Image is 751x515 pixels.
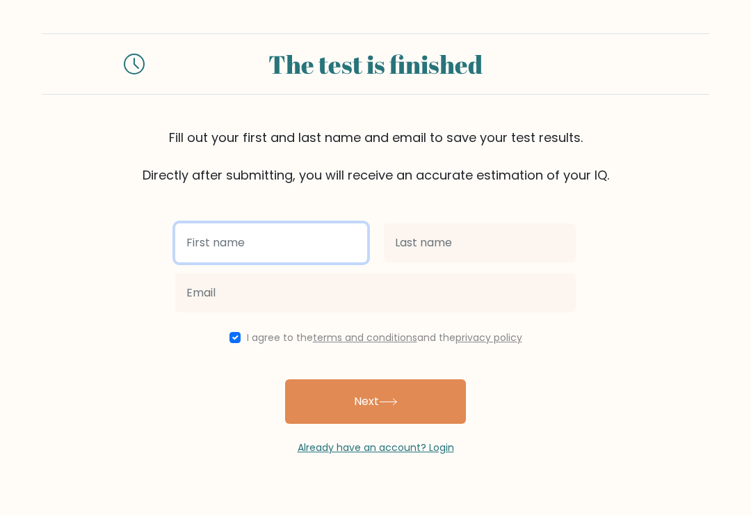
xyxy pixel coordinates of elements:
[298,441,454,454] a: Already have an account? Login
[161,45,590,83] div: The test is finished
[384,223,576,262] input: Last name
[175,223,367,262] input: First name
[313,331,417,344] a: terms and conditions
[285,379,466,424] button: Next
[42,128,709,184] div: Fill out your first and last name and email to save your test results. Directly after submitting,...
[247,331,522,344] label: I agree to the and the
[175,274,576,312] input: Email
[455,331,522,344] a: privacy policy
